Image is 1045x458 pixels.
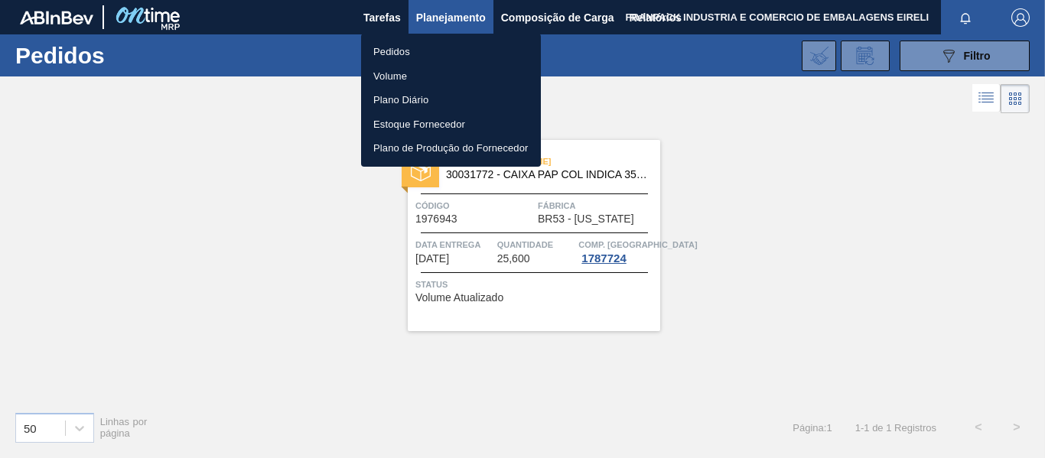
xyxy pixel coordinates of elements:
a: Plano Diário [361,88,541,112]
a: Pedidos [361,40,541,64]
a: Volume [361,64,541,89]
a: Estoque Fornecedor [361,112,541,137]
a: Plano de Produção do Fornecedor [361,136,541,161]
